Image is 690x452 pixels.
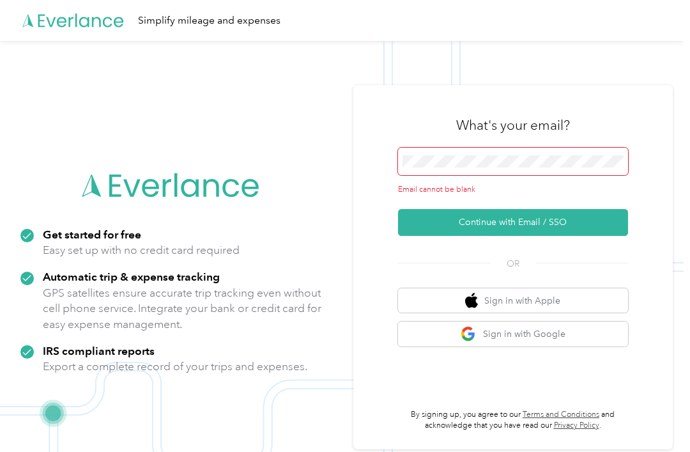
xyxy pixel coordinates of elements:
p: Easy set up with no credit card required [43,242,240,258]
span: OR [491,257,535,270]
div: Email cannot be blank [398,184,628,196]
strong: Get started for free [43,228,141,241]
button: apple logoSign in with Apple [398,288,628,313]
h3: What's your email? [456,116,570,134]
a: Terms and Conditions [523,410,599,419]
div: Simplify mileage and expenses [138,13,280,29]
strong: Automatic trip & expense tracking [43,270,220,283]
img: google logo [461,326,477,342]
p: By signing up, you agree to our and acknowledge that you have read our . [398,409,628,432]
a: Privacy Policy [554,421,599,430]
img: apple logo [465,293,478,309]
p: GPS satellites ensure accurate trip tracking even without cell phone service. Integrate your bank... [43,285,322,332]
strong: IRS compliant reports [43,344,155,357]
button: google logoSign in with Google [398,322,628,347]
p: Export a complete record of your trips and expenses. [43,359,307,375]
button: Continue with Email / SSO [398,209,628,236]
